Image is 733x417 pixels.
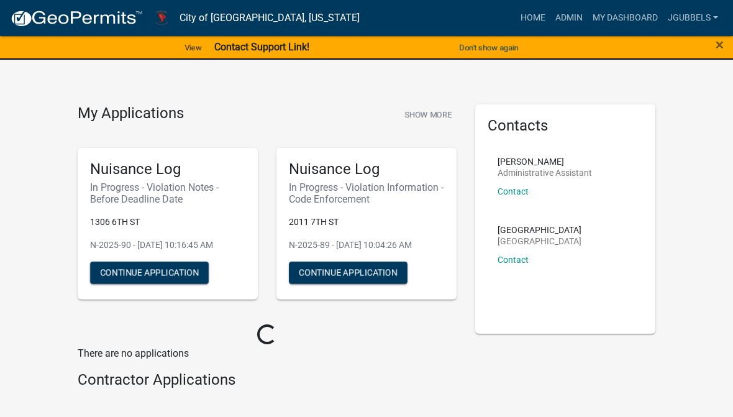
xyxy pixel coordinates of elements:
a: Admin [550,6,588,30]
p: [PERSON_NAME] [498,157,592,166]
h4: Contractor Applications [78,371,457,389]
button: Close [716,37,724,52]
a: Home [516,6,550,30]
wm-workflow-list-section: Contractor Applications [78,371,457,394]
a: View [180,37,207,58]
button: Don't show again [454,37,524,58]
span: × [716,36,724,53]
button: Show More [399,104,457,125]
p: 2011 7TH ST [289,216,444,229]
img: City of Harlan, Iowa [153,9,170,26]
a: Contact [498,186,529,196]
a: City of [GEOGRAPHIC_DATA], [US_STATE] [180,7,360,29]
p: Administrative Assistant [498,168,592,177]
p: [GEOGRAPHIC_DATA] [498,226,581,234]
a: jgubbels [663,6,723,30]
button: Continue Application [90,262,209,284]
a: My Dashboard [588,6,663,30]
h5: Contacts [488,117,643,135]
p: N-2025-90 - [DATE] 10:16:45 AM [90,239,245,252]
h5: Nuisance Log [90,160,245,178]
h6: In Progress - Violation Information - Code Enforcement [289,181,444,205]
h6: In Progress - Violation Notes - Before Deadline Date [90,181,245,205]
a: Contact [498,255,529,265]
button: Continue Application [289,262,407,284]
strong: Contact Support Link! [214,41,309,53]
p: [GEOGRAPHIC_DATA] [498,237,581,245]
p: N-2025-89 - [DATE] 10:04:26 AM [289,239,444,252]
p: 1306 6TH ST [90,216,245,229]
h5: Nuisance Log [289,160,444,178]
p: There are no applications [78,346,457,361]
h4: My Applications [78,104,184,123]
